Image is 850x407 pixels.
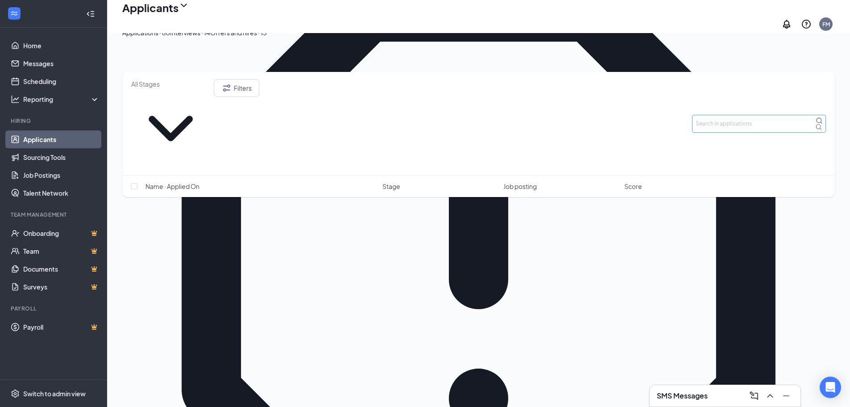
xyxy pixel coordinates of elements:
[816,117,823,124] svg: MagnifyingGlass
[763,389,777,403] button: ChevronUp
[692,115,826,133] input: Search in applications
[765,390,775,401] svg: ChevronUp
[214,79,259,97] button: Filter Filters
[23,260,100,278] a: DocumentsCrown
[11,117,98,125] div: Hiring
[23,318,100,336] a: PayrollCrown
[11,305,98,312] div: Payroll
[23,166,100,184] a: Job Postings
[503,182,537,191] span: Job posting
[23,224,100,242] a: OnboardingCrown
[11,95,20,104] svg: Analysis
[145,182,199,191] span: Name · Applied On
[657,391,708,401] h3: SMS Messages
[749,390,759,401] svg: ComposeMessage
[23,148,100,166] a: Sourcing Tools
[820,377,841,398] div: Open Intercom Messenger
[779,389,793,403] button: Minimize
[382,182,400,191] span: Stage
[11,389,20,398] svg: Settings
[131,89,210,168] svg: ChevronDown
[23,130,100,148] a: Applicants
[781,390,792,401] svg: Minimize
[86,9,95,18] svg: Collapse
[221,83,232,93] svg: Filter
[23,37,100,55] a: Home
[11,211,98,218] div: Team Management
[23,55,100,72] a: Messages
[624,182,642,191] span: Score
[23,389,86,398] div: Switch to admin view
[23,242,100,260] a: TeamCrown
[23,184,100,202] a: Talent Network
[822,21,830,28] div: FM
[781,19,792,29] svg: Notifications
[23,72,100,90] a: Scheduling
[23,278,100,296] a: SurveysCrown
[10,9,19,18] svg: WorkstreamLogo
[131,79,210,89] input: All Stages
[747,389,761,403] button: ComposeMessage
[23,95,100,104] div: Reporting
[801,19,812,29] svg: QuestionInfo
